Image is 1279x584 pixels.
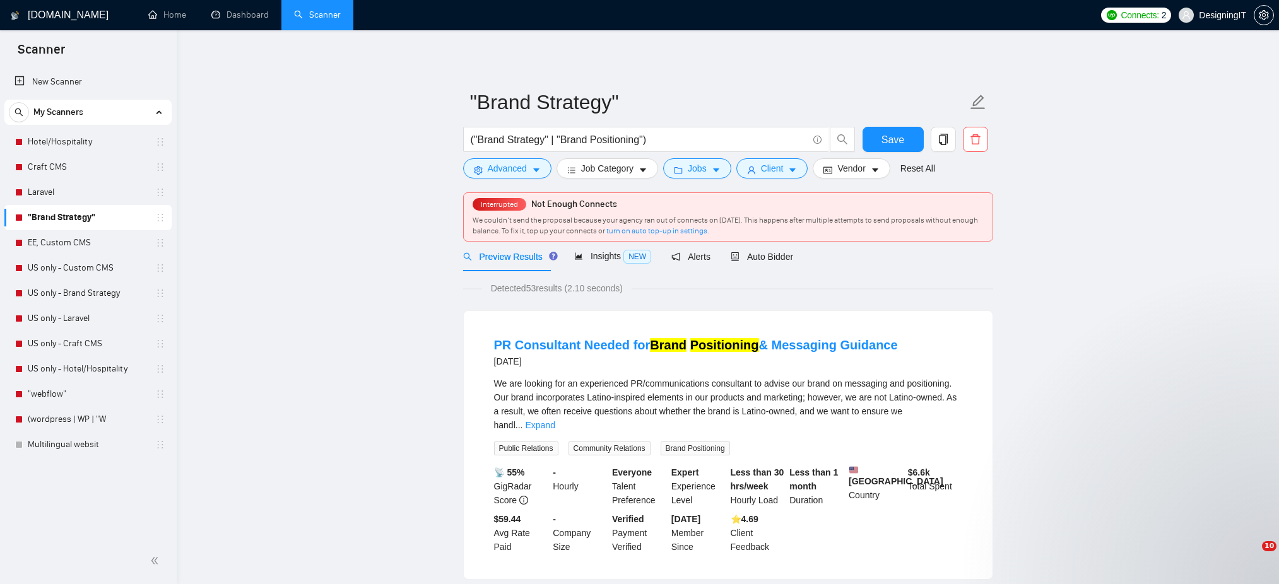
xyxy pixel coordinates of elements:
a: turn on auto top-up in settings. [606,226,709,235]
span: holder [155,213,165,223]
span: caret-down [871,165,880,175]
button: setting [1254,5,1274,25]
b: Less than 1 month [789,467,838,491]
span: holder [155,288,165,298]
b: Everyone [612,467,652,477]
button: Save [863,127,924,152]
input: Scanner name... [470,86,967,118]
div: Tooltip anchor [548,250,559,262]
input: Search Freelance Jobs... [471,132,808,148]
span: search [463,252,472,261]
span: We are looking for an experienced PR/communications consultant to advise our brand on messaging a... [494,378,957,430]
span: user [1182,11,1191,20]
span: My Scanners [33,100,83,125]
span: Public Relations [494,441,558,455]
span: holder [155,313,165,324]
b: - [553,514,556,524]
span: 10 [1262,541,1276,551]
span: holder [155,162,165,172]
div: Member Since [669,512,728,554]
li: My Scanners [4,100,172,457]
span: Advanced [488,161,527,175]
span: Detected 53 results (2.10 seconds) [482,281,632,295]
a: "Brand Strategy" [28,205,148,230]
span: Insights [574,251,651,261]
div: Client Feedback [728,512,787,554]
div: [DATE] [494,354,898,369]
a: setting [1254,10,1274,20]
div: GigRadar Score [492,465,551,507]
span: info-circle [813,136,822,144]
span: Vendor [837,161,865,175]
button: folderJobscaret-down [663,158,731,178]
a: (wordpress | WP | "W [28,407,148,432]
span: notification [671,252,680,261]
span: ... [516,420,523,430]
mark: Positioning [690,338,759,352]
li: New Scanner [4,69,172,95]
span: setting [1254,10,1273,20]
button: settingAdvancedcaret-down [463,158,551,178]
b: ⭐️ 4.69 [731,514,758,524]
span: caret-down [788,165,797,175]
a: Reset All [900,161,935,175]
span: holder [155,364,165,374]
span: caret-down [639,165,647,175]
span: Alerts [671,252,710,262]
span: Preview Results [463,252,554,262]
div: Experience Level [669,465,728,507]
span: Jobs [688,161,707,175]
img: upwork-logo.png [1107,10,1117,20]
a: "webflow" [28,382,148,407]
mark: Brand [650,338,687,352]
span: holder [155,414,165,424]
span: copy [931,134,955,145]
a: PR Consultant Needed forBrand Positioning& Messaging Guidance [494,338,898,352]
span: Save [881,132,904,148]
button: barsJob Categorycaret-down [557,158,658,178]
b: [GEOGRAPHIC_DATA] [849,465,943,486]
span: holder [155,137,165,147]
span: bars [567,165,576,175]
img: logo [11,6,20,26]
button: search [9,102,29,122]
span: holder [155,238,165,248]
div: Country [846,465,905,507]
b: [DATE] [671,514,700,524]
span: holder [155,339,165,349]
a: Hotel/Hospitality [28,129,148,155]
iframe: Intercom live chat [1236,541,1266,571]
a: Expand [525,420,555,430]
div: Company Size [550,512,610,554]
span: user [747,165,756,175]
a: EE, Custom CMS [28,230,148,255]
span: Community Relations [569,441,651,455]
a: Craft CMS [28,155,148,180]
span: Job Category [581,161,634,175]
span: holder [155,187,165,197]
b: 📡 55% [494,467,525,477]
a: Laravel [28,180,148,205]
div: Talent Preference [610,465,669,507]
span: search [830,134,854,145]
img: 🇺🇸 [849,465,858,474]
span: robot [731,252,740,261]
div: Payment Verified [610,512,669,554]
span: Connects: [1121,8,1158,22]
span: setting [474,165,483,175]
span: Interrupted [477,200,522,209]
a: searchScanner [294,9,341,20]
b: Less than 30 hrs/week [731,467,784,491]
a: dashboardDashboard [211,9,269,20]
a: homeHome [148,9,186,20]
span: delete [964,134,987,145]
a: US only - Custom CMS [28,255,148,281]
b: - [553,467,556,477]
div: Hourly Load [728,465,787,507]
b: $ 6.6k [908,467,930,477]
span: NEW [623,250,651,264]
span: holder [155,440,165,450]
span: edit [970,94,986,110]
b: Expert [671,467,699,477]
a: New Scanner [15,69,162,95]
